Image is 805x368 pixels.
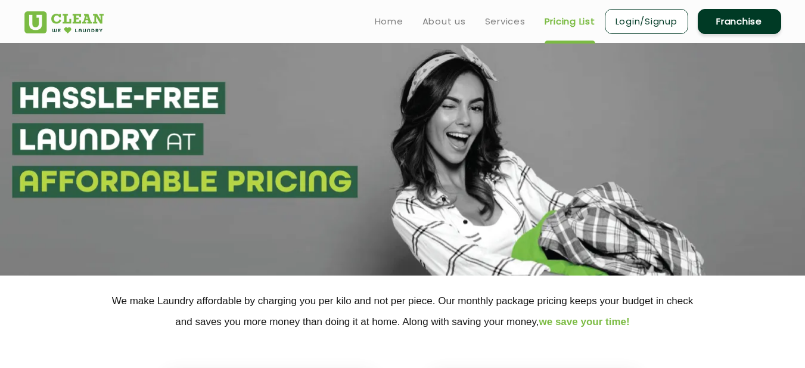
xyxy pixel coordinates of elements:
[24,11,104,33] img: UClean Laundry and Dry Cleaning
[485,14,526,29] a: Services
[24,290,781,332] p: We make Laundry affordable by charging you per kilo and not per piece. Our monthly package pricin...
[605,9,688,34] a: Login/Signup
[422,14,466,29] a: About us
[539,316,630,327] span: we save your time!
[545,14,595,29] a: Pricing List
[698,9,781,34] a: Franchise
[375,14,403,29] a: Home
